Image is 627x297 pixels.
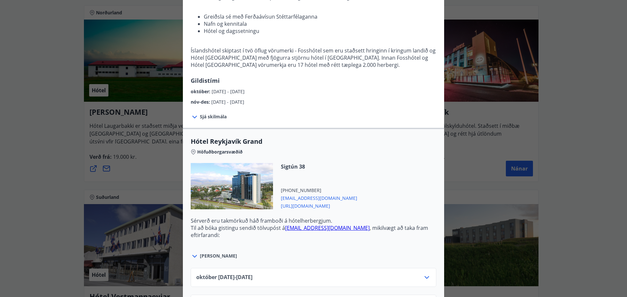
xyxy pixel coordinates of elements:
[211,99,244,105] span: [DATE] - [DATE]
[204,27,436,35] li: Hótel og dagssetningu
[212,88,245,95] span: [DATE] - [DATE]
[191,137,436,146] span: Hótel Reykjavík Grand
[281,187,357,194] span: [PHONE_NUMBER]
[191,99,211,105] span: nóv-des :
[200,113,227,120] span: Sjá skilmála
[191,88,212,95] span: október :
[197,149,243,155] span: Höfuðborgarsvæðið
[281,201,357,209] span: [URL][DOMAIN_NAME]
[191,77,220,84] span: Gildistími
[204,20,436,27] li: Nafn og kennitala
[204,13,436,20] li: Greiðsla sé með Ferðaávísun Stéttarfélaganna
[281,194,357,201] span: [EMAIL_ADDRESS][DOMAIN_NAME]
[281,163,357,170] span: Sigtún 38
[191,47,436,68] p: Íslandshótel skiptast í tvö öflug vörumerki - Fosshótel sem eru staðsett hringinn í kringum landi...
